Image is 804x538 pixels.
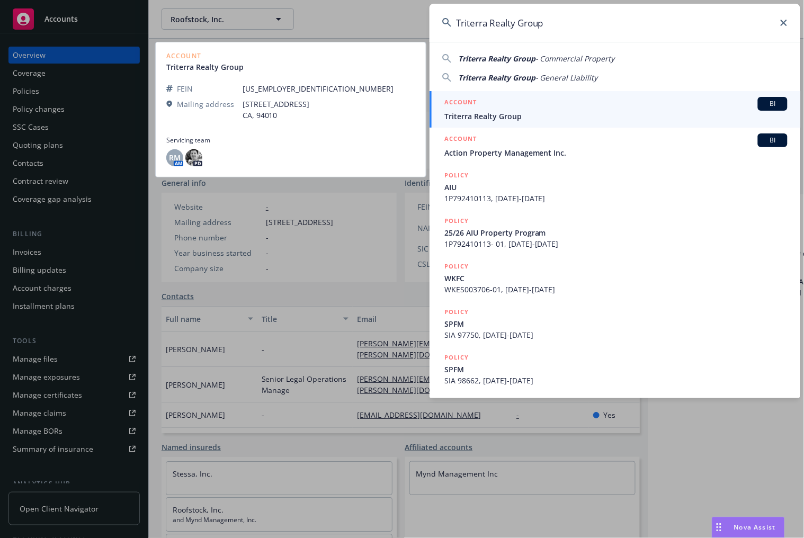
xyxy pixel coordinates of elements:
a: POLICYWKFCWKES003706-01, [DATE]-[DATE] [430,255,800,301]
div: Drag to move [712,517,726,537]
a: POLICYAIU1P792410113, [DATE]-[DATE] [430,164,800,210]
span: WKFC [444,273,788,284]
span: 25/26 AIU Property Program [444,227,788,238]
span: SPFM [444,318,788,329]
h5: POLICY [444,216,469,226]
span: - General Liability [535,73,598,83]
a: POLICYSPFMSIA 98662, [DATE]-[DATE] [430,346,800,392]
span: Nova Assist [734,523,776,532]
input: Search... [430,4,800,42]
span: BI [762,99,783,109]
button: Nova Assist [712,517,785,538]
span: Triterra Realty Group [458,73,535,83]
a: ACCOUNTBITriterra Realty Group [430,91,800,128]
span: WKES003706-01, [DATE]-[DATE] [444,284,788,295]
h5: POLICY [444,170,469,181]
a: ACCOUNTBIAction Property Management Inc. [430,128,800,164]
h5: POLICY [444,352,469,363]
span: Triterra Realty Group [444,111,788,122]
h5: POLICY [444,307,469,317]
span: 1P792410113, [DATE]-[DATE] [444,193,788,204]
span: SIA 98662, [DATE]-[DATE] [444,375,788,386]
a: POLICYSPFMSIA 97750, [DATE]-[DATE] [430,301,800,346]
span: Action Property Management Inc. [444,147,788,158]
h5: ACCOUNT [444,133,477,146]
h5: POLICY [444,261,469,272]
h5: ACCOUNT [444,97,477,110]
span: AIU [444,182,788,193]
span: SIA 97750, [DATE]-[DATE] [444,329,788,340]
span: Triterra Realty Group [458,53,535,64]
span: - Commercial Property [535,53,615,64]
span: 1P792410113- 01, [DATE]-[DATE] [444,238,788,249]
span: SPFM [444,364,788,375]
span: BI [762,136,783,145]
a: POLICY25/26 AIU Property Program1P792410113- 01, [DATE]-[DATE] [430,210,800,255]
